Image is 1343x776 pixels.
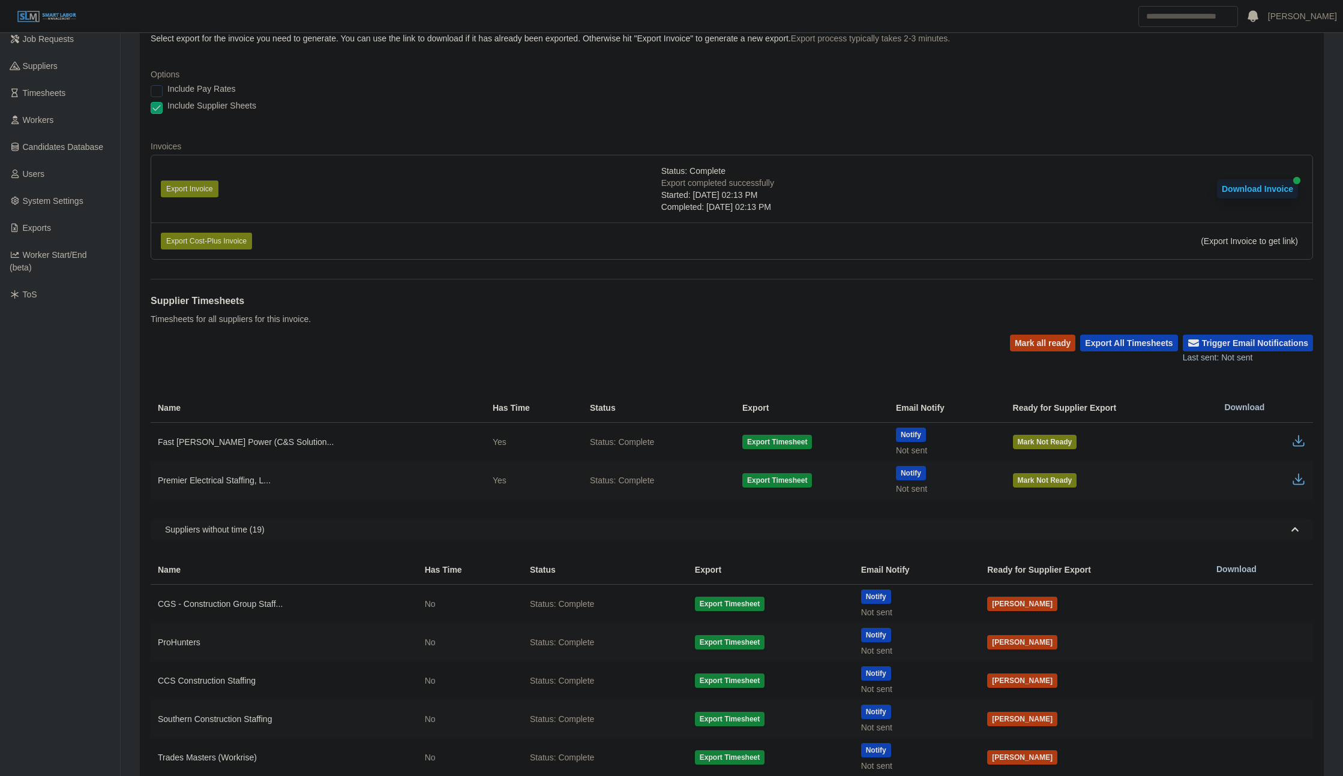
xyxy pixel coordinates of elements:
[861,666,891,681] button: Notify
[151,555,415,585] th: Name
[1201,236,1298,246] span: (Export Invoice to get link)
[590,436,654,448] span: Status: Complete
[861,683,969,695] div: Not sent
[483,423,580,462] td: Yes
[520,555,685,585] th: Status
[151,68,1313,80] dt: Options
[1138,6,1238,27] input: Search
[151,294,311,308] h1: Supplier Timesheets
[661,201,774,213] div: Completed: [DATE] 02:13 PM
[580,393,733,423] th: Status
[151,585,415,624] td: CGS - Construction Group Staff...
[1080,335,1177,351] button: Export All Timesheets
[161,233,252,249] button: Export Cost-Plus Invoice
[530,636,594,648] span: Status: Complete
[896,466,926,480] button: Notify
[151,393,483,423] th: Name
[151,623,415,661] td: ProHunters
[23,115,54,125] span: Workers
[530,675,594,687] span: Status: Complete
[1217,179,1298,198] button: Download Invoice
[23,196,83,206] span: System Settings
[987,597,1057,611] button: [PERSON_NAME]
[695,635,765,649] button: Export Timesheet
[987,750,1057,765] button: [PERSON_NAME]
[987,673,1057,688] button: [PERSON_NAME]
[415,661,520,700] td: No
[695,750,765,765] button: Export Timesheet
[896,444,994,456] div: Not sent
[23,61,58,71] span: Suppliers
[415,585,520,624] td: No
[861,628,891,642] button: Notify
[415,555,520,585] th: Has Time
[861,743,891,757] button: Notify
[1215,393,1313,423] th: Download
[530,598,594,610] span: Status: Complete
[23,34,74,44] span: Job Requests
[151,32,1313,44] dd: Select export for the invoice you need to generate. You can use the link to download if it has al...
[886,393,1003,423] th: Email Notify
[987,712,1057,726] button: [PERSON_NAME]
[483,393,580,423] th: Has Time
[695,597,765,611] button: Export Timesheet
[151,423,483,462] td: Fast [PERSON_NAME] Power (C&S Solution...
[861,705,891,719] button: Notify
[483,461,580,500] td: Yes
[661,165,726,177] span: Status: Complete
[896,428,926,442] button: Notify
[167,83,236,95] label: Include Pay Rates
[23,169,45,179] span: Users
[861,645,969,657] div: Not sent
[685,555,852,585] th: Export
[1013,435,1077,449] button: Mark Not Ready
[661,189,774,201] div: Started: [DATE] 02:13 PM
[733,393,886,423] th: Export
[791,34,950,43] span: Export process typically takes 2-3 minutes.
[978,555,1207,585] th: Ready for Supplier Export
[23,223,51,233] span: Exports
[23,290,37,299] span: ToS
[151,313,311,325] p: Timesheets for all suppliers for this invoice.
[415,700,520,738] td: No
[1013,473,1077,488] button: Mark Not Ready
[861,760,969,772] div: Not sent
[987,635,1057,649] button: [PERSON_NAME]
[161,181,218,197] button: Export Invoice
[1207,555,1313,585] th: Download
[1003,393,1215,423] th: Ready for Supplier Export
[861,721,969,733] div: Not sent
[151,661,415,700] td: CCS Construction Staffing
[896,483,994,495] div: Not sent
[1183,351,1313,364] div: Last sent: Not sent
[695,712,765,726] button: Export Timesheet
[590,474,654,486] span: Status: Complete
[151,519,1313,540] button: Suppliers without time (19)
[151,700,415,738] td: Southern Construction Staffing
[151,461,483,500] td: Premier Electrical Staffing, L...
[742,435,812,449] button: Export Timesheet
[1010,335,1075,351] button: Mark all ready
[151,140,1313,152] dt: Invoices
[165,524,265,536] span: Suppliers without time (19)
[415,623,520,661] td: No
[17,10,77,23] img: SLM Logo
[661,177,774,189] div: Export completed successfully
[852,555,978,585] th: Email Notify
[167,100,256,112] label: Include Supplier Sheets
[861,606,969,618] div: Not sent
[23,142,104,152] span: Candidates Database
[10,250,87,272] span: Worker Start/End (beta)
[23,88,66,98] span: Timesheets
[530,713,594,725] span: Status: Complete
[1183,335,1313,351] button: Trigger Email Notifications
[861,589,891,604] button: Notify
[1268,10,1337,23] a: [PERSON_NAME]
[695,673,765,688] button: Export Timesheet
[742,473,812,488] button: Export Timesheet
[530,751,594,763] span: Status: Complete
[1217,184,1298,194] a: Download Invoice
